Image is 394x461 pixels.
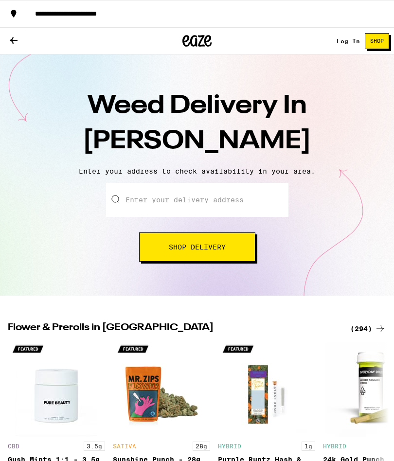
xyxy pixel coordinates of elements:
p: 1g [302,442,315,451]
p: CBD [8,443,19,449]
p: HYBRID [218,443,241,449]
span: [PERSON_NAME] [83,129,311,154]
span: Shop [370,38,384,44]
a: (294) [350,323,386,335]
p: Enter your address to check availability in your area. [10,167,384,175]
span: Shop Delivery [169,244,226,250]
button: Shop [365,33,389,49]
p: HYBRID [323,443,346,449]
p: SATIVA [113,443,136,449]
input: Enter your delivery address [106,183,288,217]
a: Log In [337,38,360,44]
p: 28g [193,442,210,451]
img: Pure Beauty - Gush Mints 1:1 - 3.5g [8,339,105,437]
h2: Flower & Prerolls in [GEOGRAPHIC_DATA] [8,323,339,335]
h1: Weed Delivery In [27,89,367,160]
button: Shop Delivery [139,232,255,262]
img: Mr. Zips - Sunshine Punch - 28g [113,339,210,437]
img: Stone Road - Purple Runtz Hash & Diamonds Infused - 1g [218,339,315,437]
a: Shop [360,33,394,49]
p: 3.5g [84,442,105,451]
